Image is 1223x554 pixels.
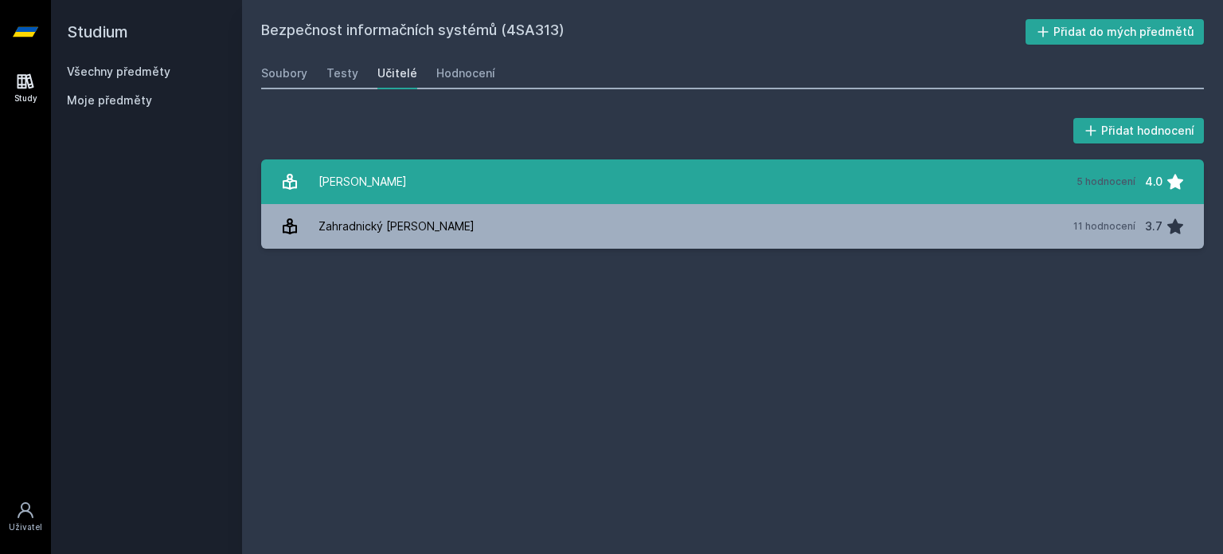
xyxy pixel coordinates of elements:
[67,65,170,78] a: Všechny předměty
[377,57,417,89] a: Učitelé
[318,210,475,242] div: Zahradnický [PERSON_NAME]
[3,493,48,541] a: Uživatel
[14,92,37,104] div: Study
[261,159,1204,204] a: [PERSON_NAME] 5 hodnocení 4.0
[1026,19,1205,45] button: Přidat do mých předmětů
[261,204,1204,249] a: Zahradnický [PERSON_NAME] 11 hodnocení 3.7
[326,65,358,81] div: Testy
[377,65,417,81] div: Učitelé
[1145,166,1162,198] div: 4.0
[261,57,307,89] a: Soubory
[261,65,307,81] div: Soubory
[436,65,495,81] div: Hodnocení
[9,521,42,533] div: Uživatel
[1145,210,1162,242] div: 3.7
[1073,220,1135,233] div: 11 hodnocení
[261,19,1026,45] h2: Bezpečnost informačních systémů (4SA313)
[1076,175,1135,188] div: 5 hodnocení
[3,64,48,112] a: Study
[436,57,495,89] a: Hodnocení
[326,57,358,89] a: Testy
[318,166,407,198] div: [PERSON_NAME]
[67,92,152,108] span: Moje předměty
[1073,118,1205,143] button: Přidat hodnocení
